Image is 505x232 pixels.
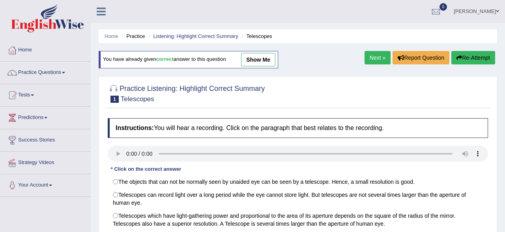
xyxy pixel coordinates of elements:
[105,33,118,39] a: Home
[451,51,495,64] button: Re-Attempt
[0,62,90,81] a: Practice Questions
[239,32,272,40] li: Telescopes
[393,51,449,64] button: Report Question
[108,175,488,189] label: The objects that can not be normally seen by unaided eye can be seen by a telescope. Hence, a sma...
[241,53,275,66] a: show me
[0,152,90,172] a: Strategy Videos
[99,51,278,68] div: You have already given answer to this question
[108,188,488,209] label: Telescopes can record light over a long period while the eye cannot store light. But telescopes a...
[121,95,154,103] small: Telescopes
[108,166,184,173] div: * Click on the correct answer
[153,33,238,39] a: Listening: Highlight Correct Summary
[0,107,90,126] a: Predictions
[156,57,174,62] b: correct
[108,83,265,103] h2: Practice Listening: Highlight Correct Summary
[0,129,90,149] a: Success Stories
[365,51,391,64] a: Next »
[108,118,488,138] h4: You will hear a recording. Click on the paragraph that best relates to the recording.
[0,174,90,194] a: Your Account
[0,39,90,59] a: Home
[116,124,154,131] b: Instructions:
[440,3,447,11] span: 0
[108,209,488,230] label: Telescopes which have light-gathering power and proportional to the area of its aperture depends ...
[110,96,119,103] span: 1
[120,32,145,40] li: Practice
[0,84,90,104] a: Tests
